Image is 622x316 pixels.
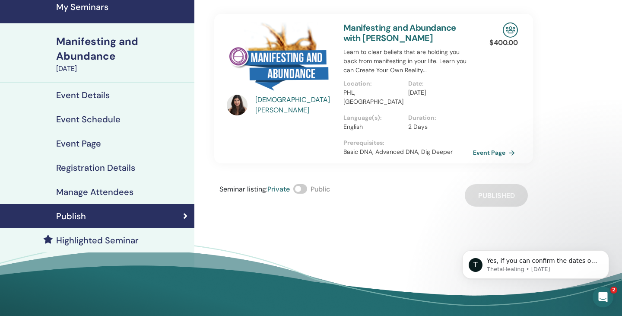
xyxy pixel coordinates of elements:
[56,163,135,173] h4: Registration Details
[473,146,518,159] a: Event Page
[343,138,473,147] p: Prerequisites :
[343,88,403,106] p: PHL, [GEOGRAPHIC_DATA]
[503,22,518,38] img: In-Person Seminar
[610,287,617,294] span: 2
[408,88,468,97] p: [DATE]
[56,34,189,64] div: Manifesting and Abundance
[408,122,468,131] p: 2 Days
[51,34,194,74] a: Manifesting and Abundance[DATE]
[343,22,456,44] a: Manifesting and Abundance with [PERSON_NAME]
[227,95,248,115] img: default.jpg
[56,211,86,221] h4: Publish
[56,2,189,12] h4: My Seminars
[343,122,403,131] p: English
[408,113,468,122] p: Duration :
[56,114,121,124] h4: Event Schedule
[593,287,613,307] iframe: Intercom live chat
[449,232,622,293] iframe: Intercom notifications message
[56,187,133,197] h4: Manage Attendees
[56,64,189,74] div: [DATE]
[489,38,518,48] p: $ 400.00
[408,79,468,88] p: Date :
[343,48,473,75] p: Learn to clear beliefs that are holding you back from manifesting in your life. Learn you can Cre...
[255,95,335,115] a: [DEMOGRAPHIC_DATA] [PERSON_NAME]
[38,33,149,41] p: Message from ThetaHealing, sent 25w ago
[343,79,403,88] p: Location :
[343,113,403,122] p: Language(s) :
[343,147,473,156] p: Basic DNA, Advanced DNA, Dig Deeper
[311,185,330,194] span: Public
[38,25,148,67] span: Yes, if you can confirm the dates of the Manifesting and Abundance class and send us the names an...
[56,90,110,100] h4: Event Details
[56,138,101,149] h4: Event Page
[267,185,290,194] span: Private
[56,235,139,246] h4: Highlighted Seminar
[219,185,267,194] span: Seminar listing :
[227,22,333,97] img: Manifesting and Abundance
